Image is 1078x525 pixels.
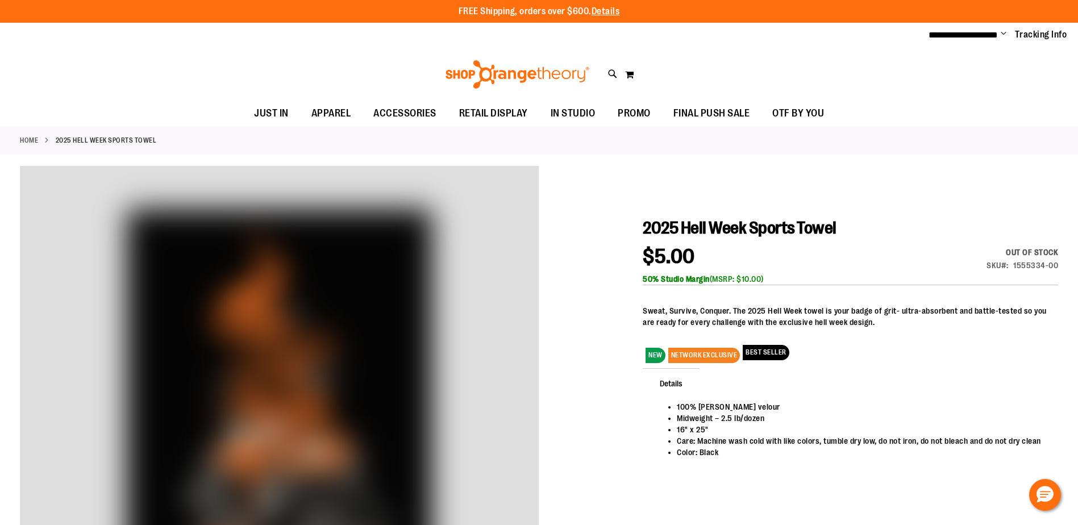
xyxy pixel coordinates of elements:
[677,424,1047,435] li: 16" x 25"
[618,101,651,126] span: PROMO
[300,101,363,127] a: APPAREL
[311,101,351,126] span: APPAREL
[1013,260,1058,271] div: 1555334-00
[643,273,1058,285] div: (MSRP: $10.00)
[668,348,740,363] span: NETWORK EXCLUSIVE
[743,345,789,360] span: BEST SELLER
[643,274,710,284] b: 50% Studio Margin
[362,101,448,126] a: ACCESSORIES
[459,101,528,126] span: RETAIL DISPLAY
[243,101,300,127] a: JUST IN
[606,101,662,127] a: PROMO
[20,135,38,145] a: Home
[551,101,596,126] span: IN STUDIO
[643,305,1058,328] div: Sweat, Survive, Conquer. The 2025 Hell Week towel is your badge of grit- ultra-absorbent and batt...
[677,413,1047,424] li: Midweight – 2.5 lb/dozen
[539,101,607,127] a: IN STUDIO
[677,435,1047,447] li: Care: Machine wash cold with like colors, tumble dry low, do not iron, do not bleach and do not d...
[677,401,1047,413] li: 100% [PERSON_NAME] velour
[444,60,591,89] img: Shop Orangetheory
[459,5,620,18] p: FREE Shipping, orders over $600.
[772,101,824,126] span: OTF BY YOU
[987,247,1058,258] div: Availability
[673,101,750,126] span: FINAL PUSH SALE
[56,135,157,145] strong: 2025 Hell Week Sports Towel
[1015,28,1067,41] a: Tracking Info
[662,101,761,127] a: FINAL PUSH SALE
[1029,479,1061,511] button: Hello, have a question? Let’s chat.
[1001,29,1006,40] button: Account menu
[761,101,835,127] a: OTF BY YOU
[448,101,539,127] a: RETAIL DISPLAY
[592,6,620,16] a: Details
[254,101,289,126] span: JUST IN
[643,368,700,398] span: Details
[643,218,836,238] span: 2025 Hell Week Sports Towel
[987,261,1009,270] strong: SKU
[643,245,695,268] span: $5.00
[677,447,1047,458] li: Color: Black
[1006,248,1058,257] span: Out of stock
[373,101,436,126] span: ACCESSORIES
[646,348,665,363] span: NEW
